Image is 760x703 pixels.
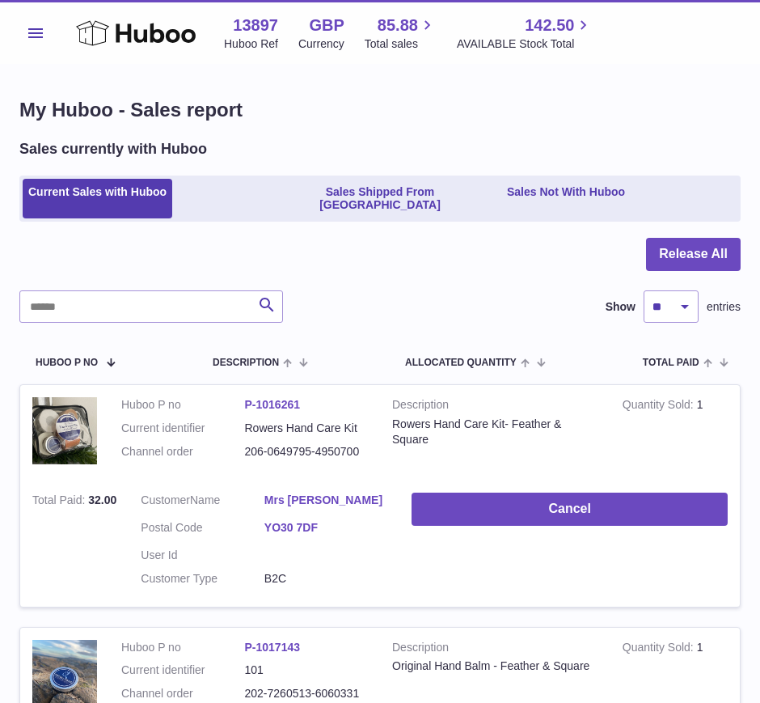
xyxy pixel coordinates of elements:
[392,659,598,674] div: Original Hand Balm - Feather & Square
[378,15,418,36] span: 85.88
[224,36,278,52] div: Huboo Ref
[245,641,301,654] a: P-1017143
[646,238,741,271] button: Release All
[525,15,574,36] span: 142.50
[141,548,264,563] dt: User Id
[643,358,699,368] span: Total paid
[245,686,369,701] dd: 202-7260513-6060331
[392,417,598,447] div: Rowers Hand Care Kit- Feather & Square
[623,398,697,415] strong: Quantity Sold
[606,299,635,315] label: Show
[19,97,741,123] h1: My Huboo - Sales report
[213,358,279,368] span: Description
[245,421,369,436] dd: Rowers Hand Care Kit
[121,686,245,701] dt: Channel order
[19,139,207,159] h2: Sales currently with Huboo
[365,36,437,52] span: Total sales
[233,15,278,36] strong: 13897
[457,15,593,52] a: 142.50 AVAILABLE Stock Total
[707,299,741,315] span: entries
[121,640,245,655] dt: Huboo P no
[88,493,116,506] span: 32.00
[501,179,631,219] a: Sales Not With Huboo
[262,179,498,219] a: Sales Shipped From [GEOGRAPHIC_DATA]
[412,493,728,526] button: Cancel
[457,36,593,52] span: AVAILABLE Stock Total
[141,520,264,540] dt: Postal Code
[23,179,172,219] a: Current Sales with Huboo
[245,663,369,678] dd: 101
[392,640,598,659] strong: Description
[32,397,97,464] img: il_fullxfull.5603997955_dj5x.jpg
[32,493,88,510] strong: Total Paid
[141,493,190,506] span: Customer
[141,493,264,512] dt: Name
[245,444,369,459] dd: 206-0649795-4950700
[141,571,264,587] dt: Customer Type
[121,421,245,436] dt: Current identifier
[392,397,598,417] strong: Description
[623,641,697,658] strong: Quantity Sold
[309,15,344,36] strong: GBP
[365,15,437,52] a: 85.88 Total sales
[298,36,344,52] div: Currency
[121,397,245,413] dt: Huboo P no
[264,520,388,536] a: YO30 7DF
[264,571,388,587] dd: B2C
[610,385,740,481] td: 1
[36,358,98,368] span: Huboo P no
[405,358,517,368] span: ALLOCATED Quantity
[121,444,245,459] dt: Channel order
[264,493,388,508] a: Mrs [PERSON_NAME]
[245,398,301,411] a: P-1016261
[121,663,245,678] dt: Current identifier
